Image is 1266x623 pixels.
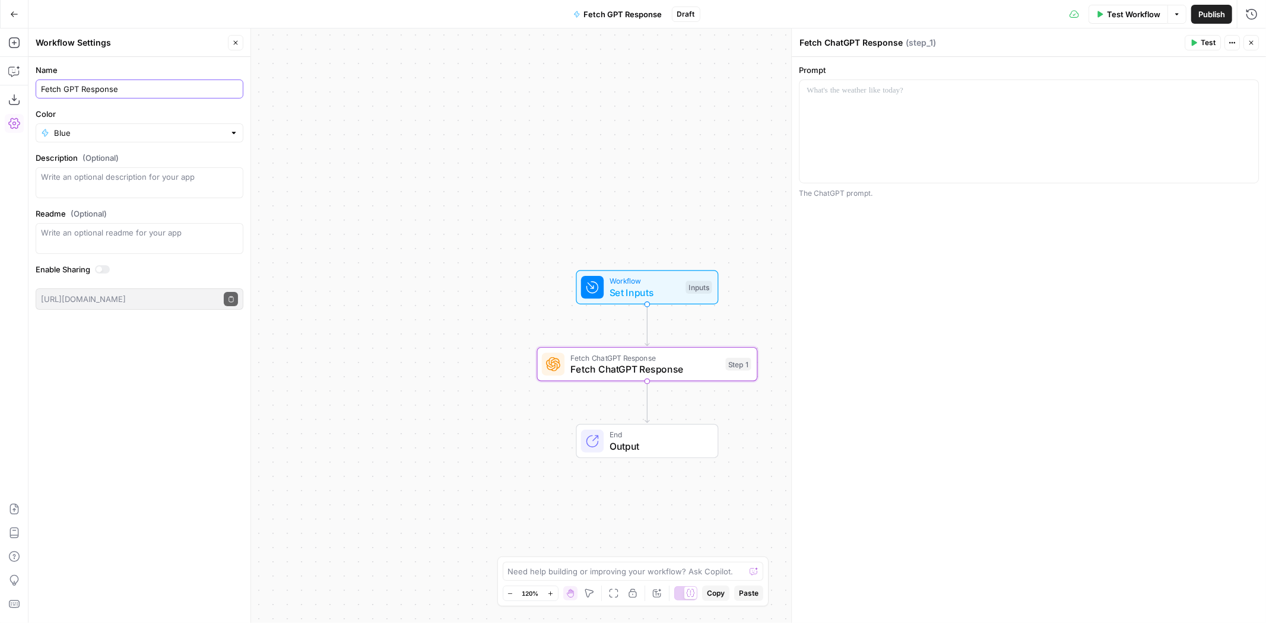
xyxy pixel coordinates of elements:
[566,5,670,24] button: Fetch GPT Response
[522,589,539,598] span: 120%
[36,263,243,275] label: Enable Sharing
[1089,5,1167,24] button: Test Workflow
[726,358,751,371] div: Step 1
[906,37,936,49] span: ( step_1 )
[707,588,725,599] span: Copy
[36,208,243,220] label: Readme
[537,424,758,459] div: EndOutput
[799,188,1259,199] div: The ChatGPT prompt.
[226,14,245,24] div: Close
[734,586,763,601] button: Paste
[83,152,119,164] span: (Optional)
[799,37,903,49] textarea: Fetch ChatGPT Response
[54,127,225,139] input: Blue
[36,64,243,76] label: Name
[537,347,758,382] div: Fetch ChatGPT ResponseFetch ChatGPT ResponseStep 1
[570,352,720,363] span: Fetch ChatGPT Response
[41,83,238,95] input: Untitled
[645,382,649,422] g: Edge from step_1 to end
[71,208,107,220] span: (Optional)
[1107,8,1160,20] span: Test Workflow
[645,304,649,345] g: Edge from start to step_1
[799,64,1259,76] label: Prompt
[677,9,695,20] span: Draft
[702,586,729,601] button: Copy
[570,362,720,376] span: Fetch ChatGPT Response
[739,588,759,599] span: Paste
[36,37,224,49] div: Workflow Settings
[1198,8,1225,20] span: Publish
[1191,5,1232,24] button: Publish
[610,429,706,440] span: End
[610,439,706,453] span: Output
[610,285,680,300] span: Set Inputs
[1185,35,1221,50] button: Test
[1201,37,1216,48] span: Test
[686,281,712,294] div: Inputs
[36,108,243,120] label: Color
[610,275,680,287] span: Workflow
[584,8,662,20] span: Fetch GPT Response
[36,152,243,164] label: Description
[537,270,758,304] div: WorkflowSet InputsInputs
